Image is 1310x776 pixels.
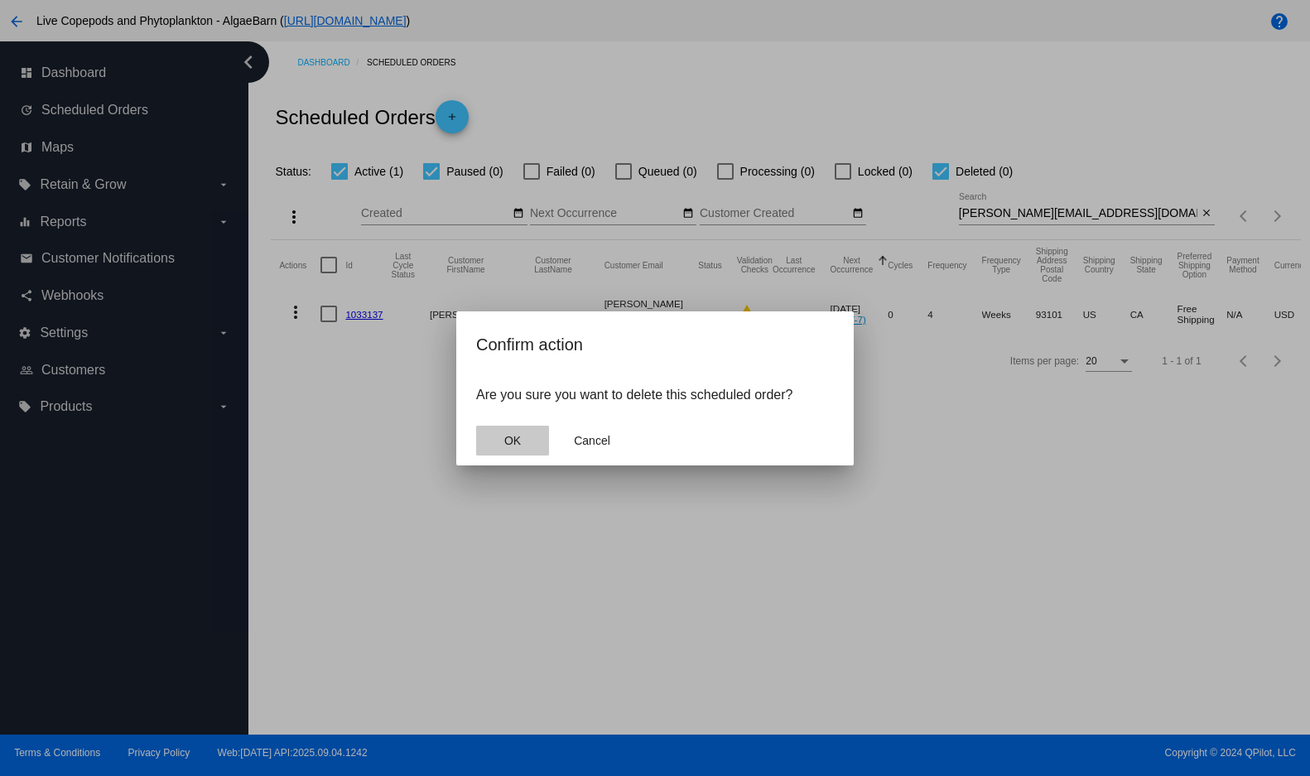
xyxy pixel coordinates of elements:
span: Cancel [574,434,610,447]
p: Are you sure you want to delete this scheduled order? [476,388,834,402]
h2: Confirm action [476,331,834,358]
button: Close dialog [556,426,629,455]
span: OK [504,434,521,447]
button: Close dialog [476,426,549,455]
